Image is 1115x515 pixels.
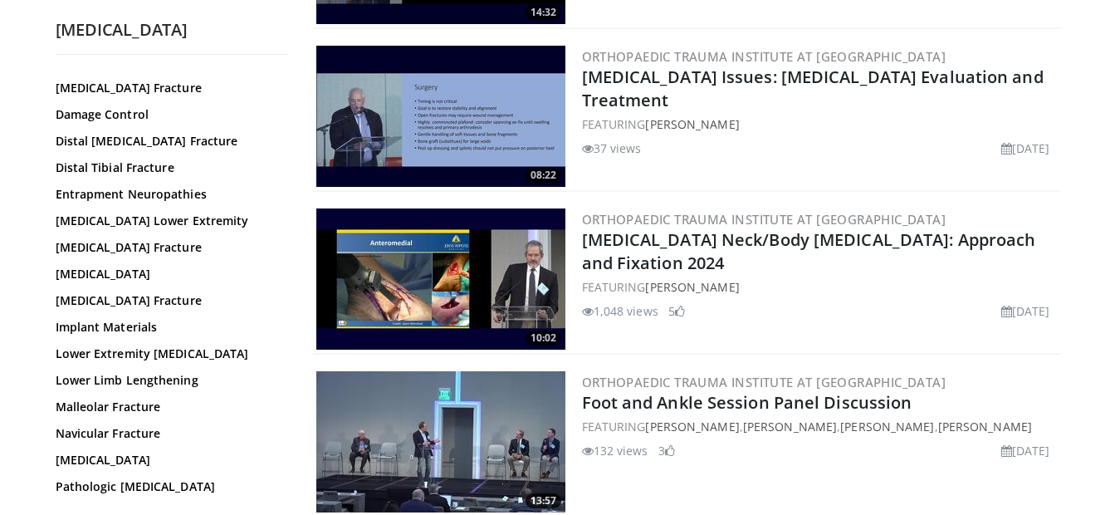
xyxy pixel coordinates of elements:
div: FEATURING [582,115,1057,133]
a: Orthopaedic Trauma Institute at [GEOGRAPHIC_DATA] [582,374,946,390]
img: 8970f8e1-af41-4fb8-bd94-3e47a5a540c0.300x170_q85_crop-smart_upscale.jpg [316,371,565,513]
a: Distal [MEDICAL_DATA] Fracture [56,133,280,150]
a: [PERSON_NAME] [743,419,837,434]
li: [DATE] [1001,442,1050,459]
img: e828acf7-0afa-41c6-b4fb-3cdf06cfb620.300x170_q85_crop-smart_upscale.jpg [316,46,565,187]
a: 10:02 [316,208,565,350]
li: 1,048 views [582,302,658,320]
a: Damage Control [56,106,280,123]
a: 13:57 [316,371,565,513]
li: 37 views [582,140,642,157]
li: 3 [658,442,675,459]
a: Orthopaedic Trauma Institute at [GEOGRAPHIC_DATA] [582,211,946,228]
div: FEATURING , , , [582,418,1057,435]
a: [MEDICAL_DATA] Fracture [56,292,280,309]
a: [PERSON_NAME] [840,419,934,434]
a: [PERSON_NAME] [645,116,739,132]
a: [MEDICAL_DATA] Neck/Body [MEDICAL_DATA]: Approach and Fixation 2024 [582,228,1036,274]
a: Lower Limb Lengthening [56,372,280,389]
a: [MEDICAL_DATA] Lower Extremity [56,213,280,229]
img: 127f4f2f-edf0-4579-a465-304fe8aa4da2.300x170_q85_crop-smart_upscale.jpg [316,208,565,350]
a: [MEDICAL_DATA] Fracture [56,80,280,96]
h2: [MEDICAL_DATA] [56,19,288,41]
li: 5 [668,302,685,320]
a: Foot and Ankle Session Panel Discussion [582,391,912,414]
a: Implant Materials [56,319,280,336]
a: [MEDICAL_DATA] Issues: [MEDICAL_DATA] Evaluation and Treatment [582,66,1044,111]
a: [PERSON_NAME] [645,419,739,434]
div: FEATURING [582,278,1057,296]
span: 10:02 [526,331,561,346]
span: 14:32 [526,5,561,20]
a: Orthopaedic Trauma Institute at [GEOGRAPHIC_DATA] [582,48,946,65]
span: 08:22 [526,168,561,183]
span: 13:57 [526,493,561,508]
a: [MEDICAL_DATA] [56,266,280,282]
a: Pathologic [MEDICAL_DATA] [56,478,280,495]
a: Lower Extremity [MEDICAL_DATA] [56,346,280,362]
a: Entrapment Neuropathies [56,186,280,203]
a: [MEDICAL_DATA] Fracture [56,239,280,256]
a: [PERSON_NAME] [938,419,1032,434]
a: Navicular Fracture [56,425,280,442]
a: [PERSON_NAME] [645,279,739,295]
li: [DATE] [1001,140,1050,157]
li: [DATE] [1001,302,1050,320]
a: 08:22 [316,46,565,187]
a: [MEDICAL_DATA] [56,452,280,468]
a: Distal Tibial Fracture [56,159,280,176]
a: Malleolar Fracture [56,399,280,415]
li: 132 views [582,442,648,459]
